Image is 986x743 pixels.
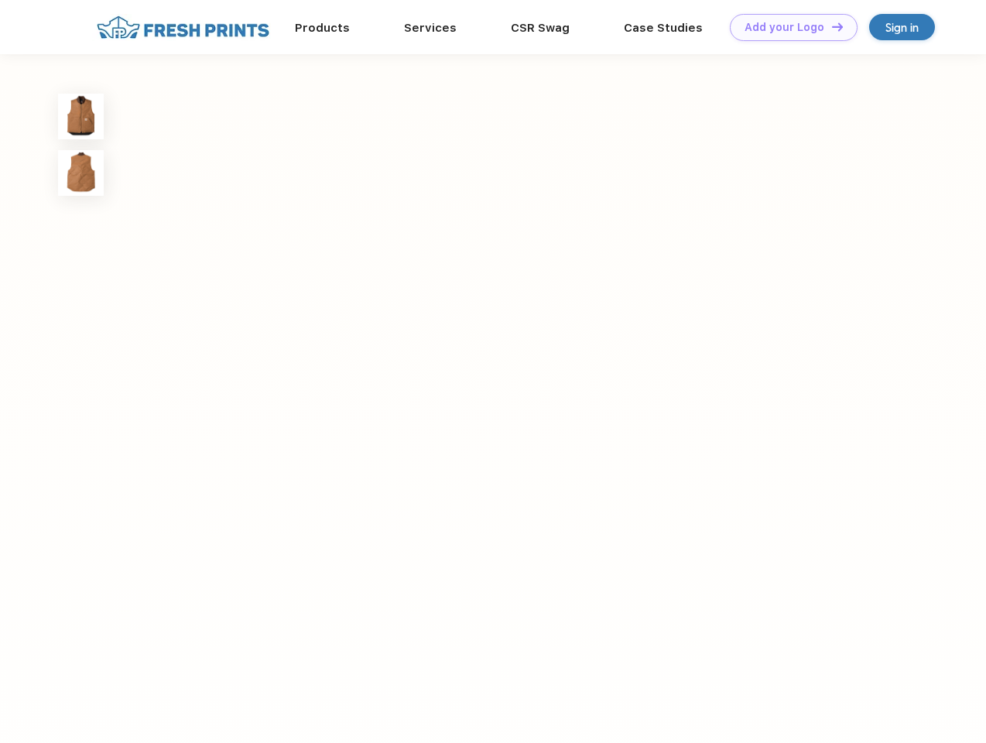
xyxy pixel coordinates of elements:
[869,14,935,40] a: Sign in
[58,150,104,196] img: func=resize&h=100
[295,21,350,35] a: Products
[885,19,919,36] div: Sign in
[58,94,104,139] img: func=resize&h=100
[92,14,274,41] img: fo%20logo%202.webp
[832,22,843,31] img: DT
[745,21,824,34] div: Add your Logo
